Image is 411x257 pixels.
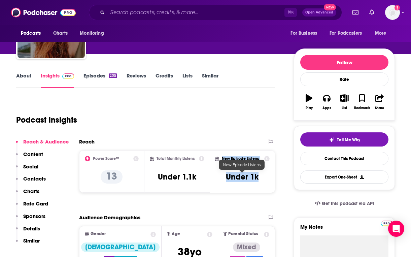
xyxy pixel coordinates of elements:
a: Charts [49,27,72,40]
a: Lists [182,72,193,88]
img: Podchaser - Follow, Share and Rate Podcasts [11,6,76,19]
span: Open Advanced [305,11,333,14]
div: Search podcasts, credits, & more... [89,5,342,20]
span: Age [172,232,180,236]
p: Content [23,151,43,157]
button: open menu [370,27,395,40]
div: Play [306,106,313,110]
div: [DEMOGRAPHIC_DATA] [81,243,160,252]
a: InsightsPodchaser Pro [41,72,74,88]
button: Contacts [16,175,46,188]
p: Contacts [23,175,46,182]
h3: Under 1.1k [158,172,196,182]
label: My Notes [300,224,388,235]
h2: Audience Demographics [79,214,140,221]
div: List [342,106,347,110]
span: New [324,4,336,10]
div: 205 [109,73,117,78]
h2: New Episode Listens [222,156,259,161]
h2: Total Monthly Listens [157,156,195,161]
p: Similar [23,237,40,244]
p: Reach & Audience [23,138,69,145]
span: Tell Me Why [337,137,360,142]
a: About [16,72,31,88]
button: Content [16,151,43,163]
span: Monitoring [80,29,104,38]
div: Rate [300,72,388,86]
p: Social [23,163,38,170]
a: Contact This Podcast [300,152,388,165]
span: For Business [290,29,317,38]
button: Apps [318,90,335,114]
span: ⌘ K [284,8,297,17]
span: Podcasts [21,29,41,38]
button: open menu [325,27,372,40]
span: For Podcasters [330,29,362,38]
button: open menu [286,27,326,40]
button: Share [371,90,388,114]
button: open menu [16,27,49,40]
button: Export One-Sheet [300,170,388,184]
span: Charts [53,29,68,38]
a: Similar [202,72,218,88]
button: Sponsors [16,213,45,225]
button: Bookmark [353,90,371,114]
button: Follow [300,55,388,70]
a: Reviews [127,72,146,88]
p: Rate Card [23,200,48,207]
button: Details [16,225,40,238]
button: Reach & Audience [16,138,69,151]
a: Get this podcast via API [309,195,379,212]
input: Search podcasts, credits, & more... [107,7,284,18]
h3: Under 1k [226,172,259,182]
button: Open AdvancedNew [302,8,336,17]
button: tell me why sparkleTell Me Why [300,132,388,147]
img: tell me why sparkle [329,137,334,142]
a: Episodes205 [83,72,117,88]
span: Gender [91,232,106,236]
span: More [375,29,386,38]
div: Apps [322,106,331,110]
button: Charts [16,188,39,200]
div: Open Intercom Messenger [388,221,404,237]
button: Rate Card [16,200,48,213]
div: Share [375,106,384,110]
button: Social [16,163,38,176]
p: 13 [101,170,123,184]
span: Parental Status [228,232,258,236]
h2: Reach [79,138,95,145]
span: New Episode Listens [223,162,261,167]
img: User Profile [385,5,400,20]
div: Bookmark [354,106,370,110]
h2: Power Score™ [93,156,119,161]
button: Play [300,90,318,114]
button: List [336,90,353,114]
p: Charts [23,188,39,194]
a: Pro website [381,220,392,226]
button: open menu [75,27,112,40]
img: Podchaser Pro [62,73,74,79]
a: Show notifications dropdown [367,7,377,18]
span: Get this podcast via API [322,201,374,206]
p: Details [23,225,40,232]
img: Podchaser Pro [381,221,392,226]
a: Show notifications dropdown [350,7,361,18]
button: Similar [16,237,40,250]
div: Mixed [233,243,260,252]
a: Credits [156,72,173,88]
h1: Podcast Insights [16,115,77,125]
button: Show profile menu [385,5,400,20]
span: Logged in as alignPR [385,5,400,20]
p: Sponsors [23,213,45,219]
svg: Add a profile image [395,5,400,10]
